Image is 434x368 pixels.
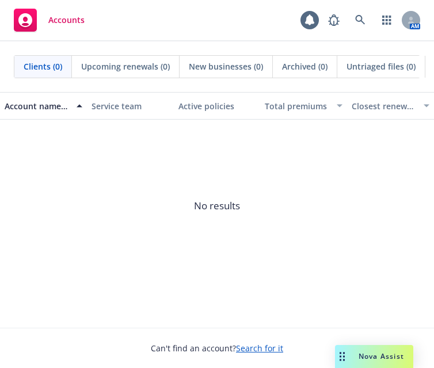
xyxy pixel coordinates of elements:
div: Service team [92,100,169,112]
button: Active policies [174,92,261,120]
a: Search [349,9,372,32]
button: Nova Assist [335,345,413,368]
div: Active policies [178,100,256,112]
span: Upcoming renewals (0) [81,60,170,72]
span: Clients (0) [24,60,62,72]
div: Account name, DBA [5,100,70,112]
div: Drag to move [335,345,349,368]
button: Closest renewal date [347,92,434,120]
span: Can't find an account? [151,342,283,354]
span: Nova Assist [359,351,404,361]
button: Total premiums [260,92,347,120]
button: Service team [87,92,174,120]
a: Switch app [375,9,398,32]
a: Search for it [236,343,283,354]
a: Report a Bug [322,9,345,32]
span: Archived (0) [282,60,328,72]
span: New businesses (0) [189,60,263,72]
span: Accounts [48,16,85,25]
span: Untriaged files (0) [347,60,416,72]
div: Total premiums [265,100,330,112]
div: Closest renewal date [352,100,417,112]
a: Accounts [9,4,89,36]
